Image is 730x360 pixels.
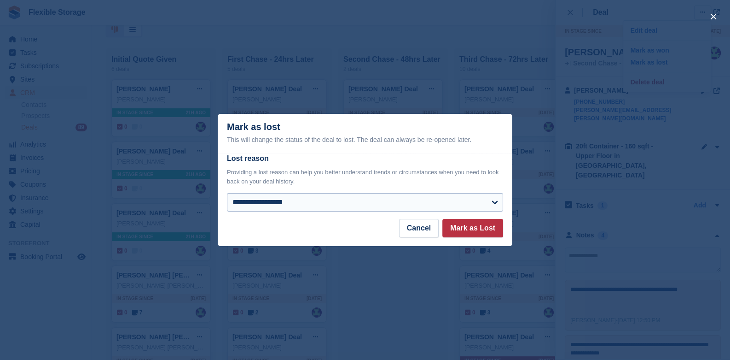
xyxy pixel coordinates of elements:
button: Cancel [399,219,439,237]
p: Providing a lost reason can help you better understand trends or circumstances when you need to l... [227,168,503,186]
div: Mark as lost [227,122,503,145]
label: Lost reason [227,153,503,164]
div: This will change the status of the deal to lost. The deal can always be re-opened later. [227,134,503,145]
button: close [706,9,721,24]
button: Mark as Lost [442,219,503,237]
